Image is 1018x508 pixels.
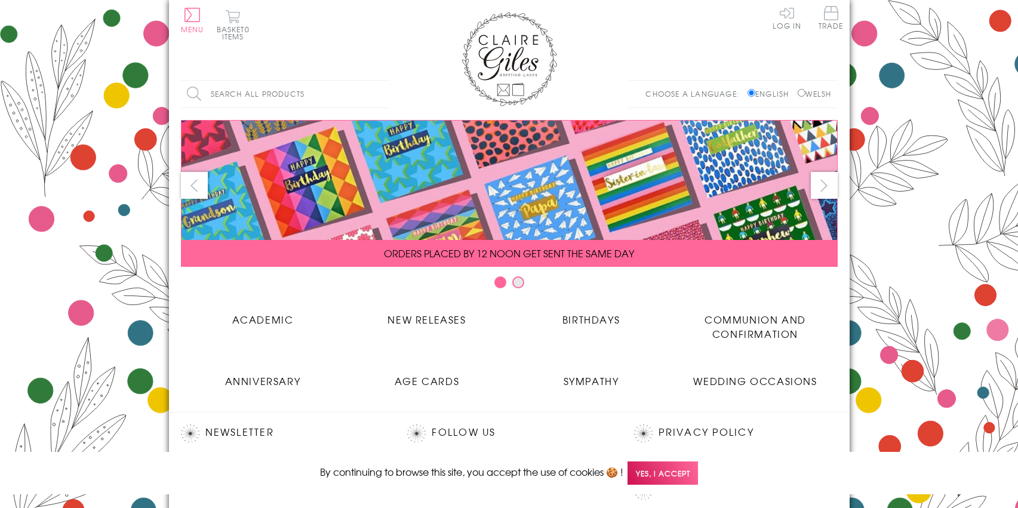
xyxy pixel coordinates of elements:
[345,303,509,327] a: New Releases
[693,374,817,388] span: Wedding Occasions
[509,365,673,388] a: Sympathy
[395,374,459,388] span: Age Cards
[798,89,805,97] input: Welsh
[564,374,619,388] span: Sympathy
[462,12,557,106] img: Claire Giles Greetings Cards
[748,89,755,97] input: English
[384,246,634,260] span: ORDERS PLACED BY 12 NOON GET SENT THE SAME DAY
[181,8,204,33] button: Menu
[407,450,610,493] p: Join us on our social networking profiles for up to the minute news and product releases the mome...
[628,461,698,485] span: Yes, I accept
[181,172,208,199] button: prev
[509,303,673,327] a: Birthdays
[181,81,390,107] input: Search all products
[181,276,838,294] div: Carousel Pagination
[512,276,524,288] button: Carousel Page 2
[659,424,753,441] a: Privacy Policy
[673,303,838,341] a: Communion and Confirmation
[773,6,801,29] a: Log In
[562,312,620,327] span: Birthdays
[225,374,301,388] span: Anniversary
[819,6,844,32] a: Trade
[181,450,384,493] p: Sign up for our newsletter to receive the latest product launches, news and offers directly to yo...
[673,365,838,388] a: Wedding Occasions
[181,24,204,35] span: Menu
[387,312,466,327] span: New Releases
[181,424,384,442] h2: Newsletter
[181,365,345,388] a: Anniversary
[407,424,610,442] h2: Follow Us
[705,312,806,341] span: Communion and Confirmation
[645,88,745,99] p: Choose a language:
[345,365,509,388] a: Age Cards
[222,24,250,42] span: 0 items
[378,81,390,107] input: Search
[181,303,345,327] a: Academic
[494,276,506,288] button: Carousel Page 1 (Current Slide)
[811,172,838,199] button: next
[217,10,250,40] button: Basket0 items
[819,6,844,29] span: Trade
[798,88,832,99] label: Welsh
[748,88,795,99] label: English
[232,312,294,327] span: Academic
[659,482,690,498] a: Blog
